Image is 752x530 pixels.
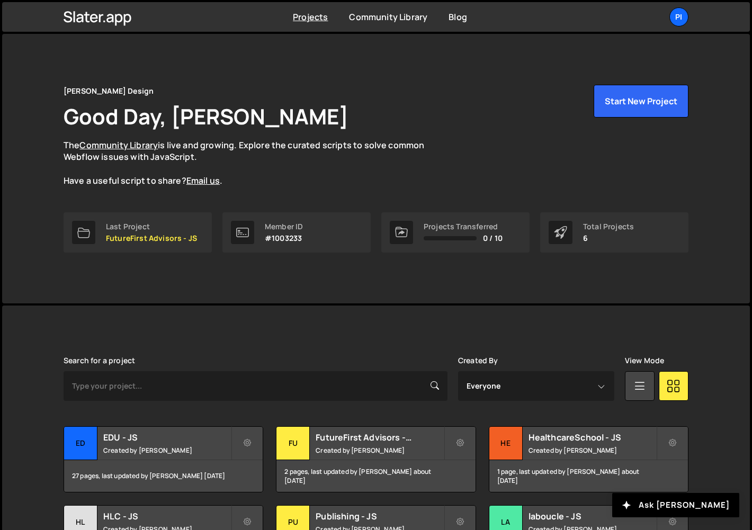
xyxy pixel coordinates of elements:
[103,510,231,522] h2: HLC - JS
[316,432,443,443] h2: FutureFirst Advisors - JS
[64,139,445,187] p: The is live and growing. Explore the curated scripts to solve common Webflow issues with JavaScri...
[293,11,328,23] a: Projects
[79,139,158,151] a: Community Library
[316,510,443,522] h2: Publishing - JS
[489,460,688,492] div: 1 page, last updated by [PERSON_NAME] about [DATE]
[265,234,303,242] p: #1003233
[64,460,263,492] div: 27 pages, last updated by [PERSON_NAME] [DATE]
[276,426,476,492] a: Fu FutureFirst Advisors - JS Created by [PERSON_NAME] 2 pages, last updated by [PERSON_NAME] abou...
[103,432,231,443] h2: EDU - JS
[64,102,348,131] h1: Good Day, [PERSON_NAME]
[483,234,503,242] span: 0 / 10
[529,432,656,443] h2: HealthcareSchool - JS
[583,234,634,242] p: 6
[64,426,263,492] a: ED EDU - JS Created by [PERSON_NAME] 27 pages, last updated by [PERSON_NAME] [DATE]
[529,446,656,455] small: Created by [PERSON_NAME]
[489,427,523,460] div: He
[583,222,634,231] div: Total Projects
[625,356,664,365] label: View Mode
[106,222,197,231] div: Last Project
[489,426,688,492] a: He HealthcareSchool - JS Created by [PERSON_NAME] 1 page, last updated by [PERSON_NAME] about [DATE]
[458,356,498,365] label: Created By
[64,427,97,460] div: ED
[265,222,303,231] div: Member ID
[106,234,197,242] p: FutureFirst Advisors - JS
[186,175,220,186] a: Email us
[64,371,447,401] input: Type your project...
[349,11,427,23] a: Community Library
[449,11,467,23] a: Blog
[529,510,656,522] h2: laboucle - JS
[64,85,154,97] div: [PERSON_NAME] Design
[316,446,443,455] small: Created by [PERSON_NAME]
[276,460,475,492] div: 2 pages, last updated by [PERSON_NAME] about [DATE]
[103,446,231,455] small: Created by [PERSON_NAME]
[64,356,135,365] label: Search for a project
[276,427,310,460] div: Fu
[424,222,503,231] div: Projects Transferred
[64,212,212,253] a: Last Project FutureFirst Advisors - JS
[594,85,688,118] button: Start New Project
[612,493,739,517] button: Ask [PERSON_NAME]
[669,7,688,26] a: Pi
